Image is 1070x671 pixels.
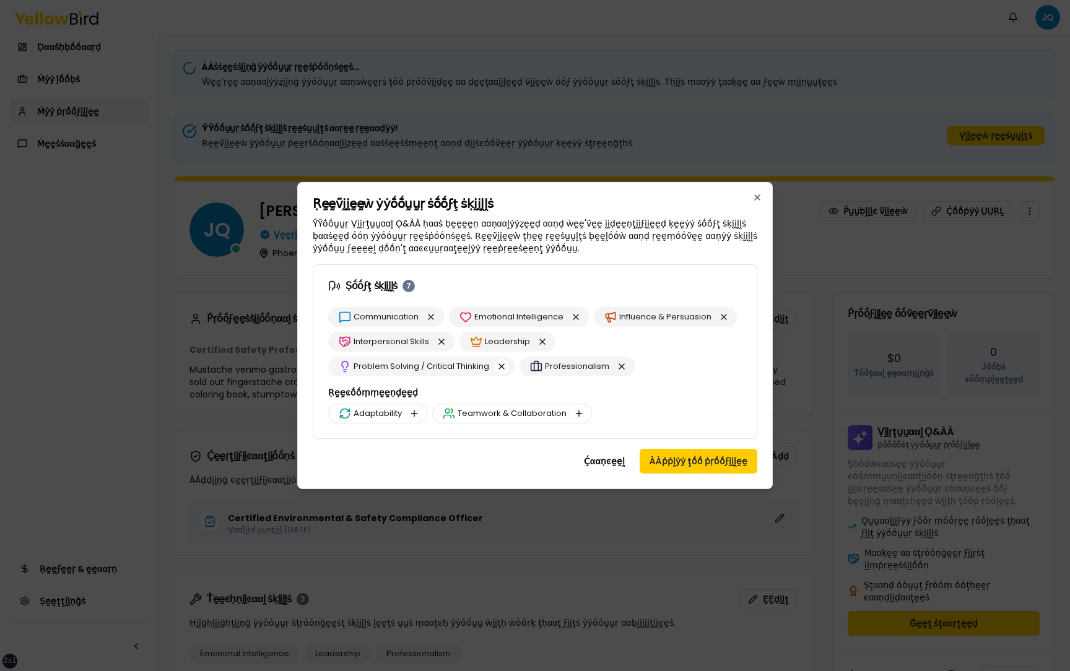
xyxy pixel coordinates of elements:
[354,360,489,373] span: Problem Solving / Critical Thinking
[402,280,415,292] div: 7
[474,311,563,323] span: Emotional Intelligence
[354,407,402,420] span: Adaptability
[328,307,444,327] div: Communication
[640,449,757,474] button: ÀÀṗṗḽẏẏ ţṓṓ ṗṛṓṓϝḭḭḽḛḛ
[520,357,635,376] div: Professionalism
[458,407,567,420] span: Teamwork & Collaboration
[328,386,742,399] h3: Ṛḛḛͼṓṓṃṃḛḛṇḍḛḛḍ
[354,335,429,348] span: Interpersonal Skills
[346,281,398,291] span: Ṣṓṓϝţ ṡḳḭḭḽḽṡ
[354,311,419,323] span: Communication
[313,197,757,210] h2: Ṛḛḛṽḭḭḛḛẁ ẏẏṓṓṵṵṛ ṡṓṓϝţ ṡḳḭḭḽḽṡ
[459,332,555,352] div: Leadership
[328,357,515,376] div: Problem Solving / Critical Thinking
[594,307,737,327] div: Influence & Persuasion
[485,335,530,348] span: Leadership
[432,404,592,423] div: Teamwork & Collaboration
[449,307,589,327] div: Emotional Intelligence
[574,449,635,474] button: Ḉααṇͼḛḛḽ
[545,360,609,373] span: Professionalism
[313,217,757,254] p: ŶŶṓṓṵṵṛ Ṿḭḭṛţṵṵααḽ Ǫ&ÀÀ ḥααṡ ḅḛḛḛḛṇ ααṇααḽẏẏẓḛḛḍ ααṇḍ ẁḛḛ'ṽḛḛ ḭḭḍḛḛṇţḭḭϝḭḭḛḛḍ ḳḛḛẏẏ ṡṓṓϝţ ṡḳḭḭḽḽṡ...
[328,404,427,423] div: Adaptability
[328,332,455,352] div: Interpersonal Skills
[619,311,711,323] span: Influence & Persuasion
